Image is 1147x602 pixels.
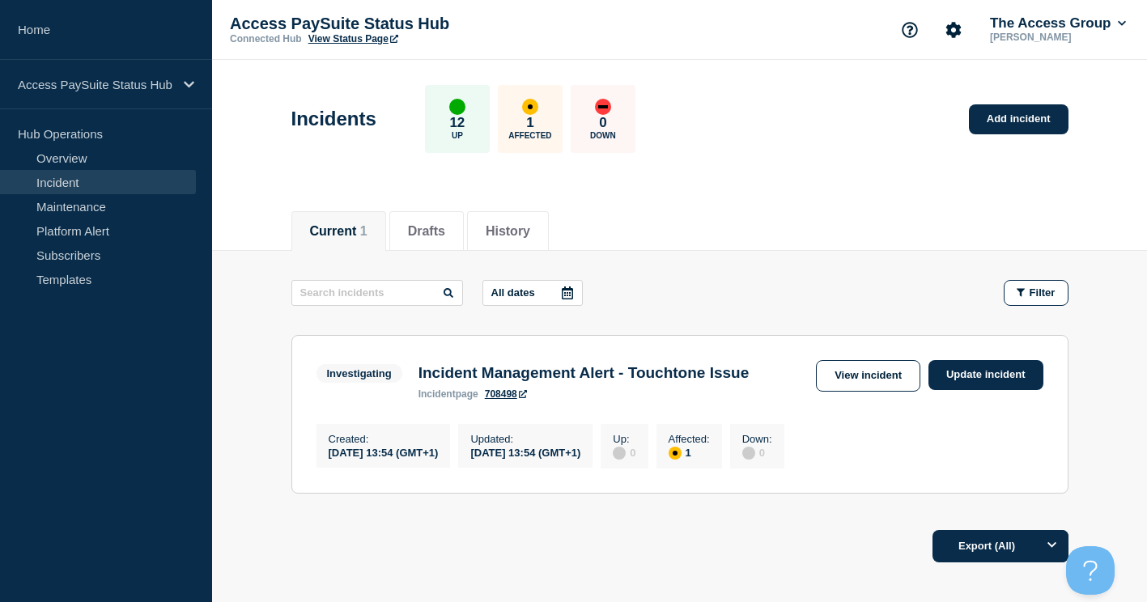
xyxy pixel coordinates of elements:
[893,13,927,47] button: Support
[742,433,772,445] p: Down :
[449,115,465,131] p: 12
[230,33,302,45] p: Connected Hub
[418,364,750,382] h3: Incident Management Alert - Touchtone Issue
[485,388,527,400] a: 708498
[526,115,533,131] p: 1
[987,15,1129,32] button: The Access Group
[742,447,755,460] div: disabled
[987,32,1129,43] p: [PERSON_NAME]
[742,445,772,460] div: 0
[491,286,535,299] p: All dates
[486,224,530,239] button: History
[599,115,606,131] p: 0
[669,433,710,445] p: Affected :
[969,104,1068,134] a: Add incident
[613,445,635,460] div: 0
[470,433,580,445] p: Updated :
[418,388,478,400] p: page
[418,388,456,400] span: incident
[316,364,402,383] span: Investigating
[613,433,635,445] p: Up :
[230,15,554,33] p: Access PaySuite Status Hub
[310,224,367,239] button: Current 1
[595,99,611,115] div: down
[1066,546,1115,595] iframe: Help Scout Beacon - Open
[669,445,710,460] div: 1
[291,280,463,306] input: Search incidents
[18,78,173,91] p: Access PaySuite Status Hub
[590,131,616,140] p: Down
[449,99,465,115] div: up
[1030,286,1056,299] span: Filter
[452,131,463,140] p: Up
[613,447,626,460] div: disabled
[816,360,920,392] a: View incident
[408,224,445,239] button: Drafts
[329,445,439,459] div: [DATE] 13:54 (GMT+1)
[470,445,580,459] div: [DATE] 13:54 (GMT+1)
[669,447,682,460] div: affected
[937,13,971,47] button: Account settings
[291,108,376,130] h1: Incidents
[508,131,551,140] p: Affected
[932,530,1068,562] button: Export (All)
[482,280,583,306] button: All dates
[1036,530,1068,562] button: Options
[308,33,398,45] a: View Status Page
[1004,280,1068,306] button: Filter
[360,224,367,238] span: 1
[928,360,1043,390] a: Update incident
[329,433,439,445] p: Created :
[522,99,538,115] div: affected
